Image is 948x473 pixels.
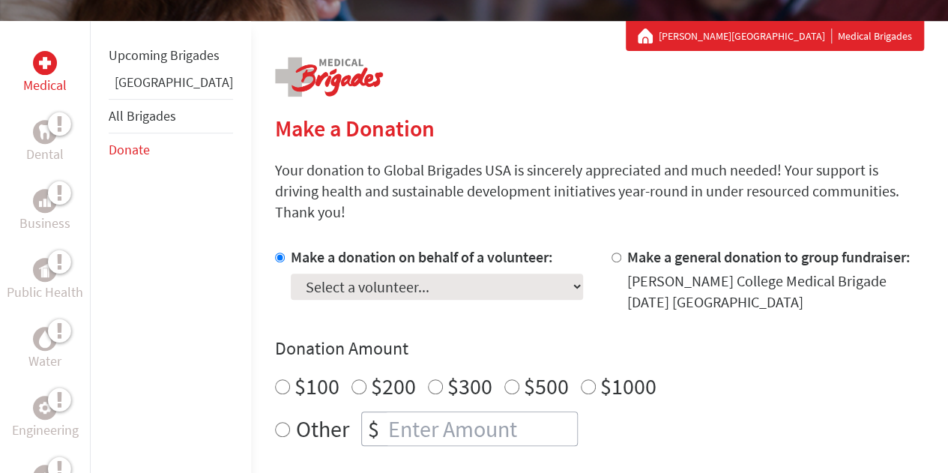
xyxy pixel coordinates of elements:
[109,107,176,124] a: All Brigades
[600,372,656,400] label: $1000
[19,213,70,234] p: Business
[19,189,70,234] a: BusinessBusiness
[28,327,61,372] a: WaterWater
[33,189,57,213] div: Business
[12,396,79,441] a: EngineeringEngineering
[109,133,233,166] li: Donate
[28,351,61,372] p: Water
[275,115,924,142] h2: Make a Donation
[26,120,64,165] a: DentalDental
[109,72,233,99] li: Panama
[23,75,67,96] p: Medical
[26,144,64,165] p: Dental
[33,396,57,420] div: Engineering
[7,282,83,303] p: Public Health
[275,57,383,97] img: logo-medical.png
[362,412,385,445] div: $
[109,141,150,158] a: Donate
[385,412,577,445] input: Enter Amount
[39,402,51,414] img: Engineering
[115,73,233,91] a: [GEOGRAPHIC_DATA]
[39,262,51,277] img: Public Health
[12,420,79,441] p: Engineering
[275,160,924,223] p: Your donation to Global Brigades USA is sincerely appreciated and much needed! Your support is dr...
[109,46,220,64] a: Upcoming Brigades
[33,51,57,75] div: Medical
[296,412,349,446] label: Other
[39,57,51,69] img: Medical
[659,28,832,43] a: [PERSON_NAME][GEOGRAPHIC_DATA]
[447,372,492,400] label: $300
[627,271,924,313] div: [PERSON_NAME] College Medical Brigade [DATE] [GEOGRAPHIC_DATA]
[33,327,57,351] div: Water
[39,330,51,347] img: Water
[39,195,51,207] img: Business
[7,258,83,303] a: Public HealthPublic Health
[627,247,911,266] label: Make a general donation to group fundraiser:
[638,28,912,43] div: Medical Brigades
[39,124,51,139] img: Dental
[33,120,57,144] div: Dental
[295,372,339,400] label: $100
[291,247,553,266] label: Make a donation on behalf of a volunteer:
[109,39,233,72] li: Upcoming Brigades
[524,372,569,400] label: $500
[23,51,67,96] a: MedicalMedical
[109,99,233,133] li: All Brigades
[275,337,924,361] h4: Donation Amount
[33,258,57,282] div: Public Health
[371,372,416,400] label: $200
